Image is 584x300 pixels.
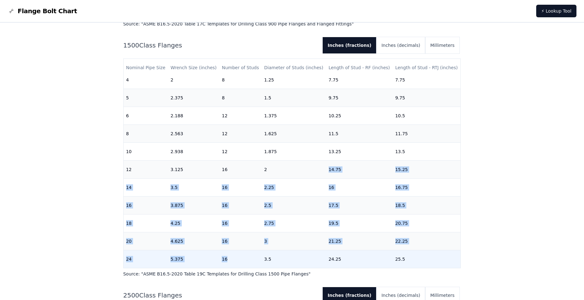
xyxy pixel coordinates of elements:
a: Flange Bolt Chart LogoFlange Bolt Chart [8,7,77,15]
td: 19.5 [326,214,393,232]
td: 16 [219,179,262,197]
td: 12 [219,143,262,161]
td: 5 [124,89,168,107]
td: 18.5 [393,197,461,214]
td: 18 [124,214,168,232]
th: Length of Stud - RTJ (inches) [393,59,461,77]
td: 12 [124,161,168,179]
td: 7.75 [393,71,461,89]
p: Source: " ASME B16.5-2020 Table 17C Templates for Drilling Class 900 Pipe Flanges and Flanged Fit... [123,21,461,27]
td: 20.75 [393,214,461,232]
th: Number of Studs [219,59,262,77]
td: 2 [168,71,219,89]
td: 16 [326,179,393,197]
button: Inches (fractions) [323,37,376,53]
th: Nominal Pipe Size [124,59,168,77]
td: 4.25 [168,214,219,232]
td: 9.75 [326,89,393,107]
td: 10 [124,143,168,161]
button: Millimeters [425,37,459,53]
td: 9.75 [393,89,461,107]
td: 2 [262,161,326,179]
td: 1.625 [262,125,326,143]
td: 13.25 [326,143,393,161]
td: 20 [124,232,168,250]
td: 2.25 [262,179,326,197]
a: ⚡ Lookup Tool [536,5,576,17]
td: 4 [124,71,168,89]
td: 12 [219,107,262,125]
td: 3.5 [168,179,219,197]
td: 12 [219,125,262,143]
td: 2.563 [168,125,219,143]
td: 2.938 [168,143,219,161]
td: 2.375 [168,89,219,107]
td: 16 [219,250,262,268]
td: 24.25 [326,250,393,268]
td: 16.75 [393,179,461,197]
td: 3 [262,232,326,250]
p: Source: " ASME B16.5-2020 Table 19C Templates for Drilling Class 1500 Pipe Flanges " [123,271,461,277]
td: 7.75 [326,71,393,89]
img: Flange Bolt Chart Logo [8,7,15,15]
td: 8 [219,71,262,89]
td: 4.625 [168,232,219,250]
td: 14 [124,179,168,197]
td: 15.25 [393,161,461,179]
td: 3.875 [168,197,219,214]
th: Length of Stud - RF (inches) [326,59,393,77]
td: 2.75 [262,214,326,232]
td: 17.5 [326,197,393,214]
td: 16 [219,197,262,214]
th: Diameter of Studs (inches) [262,59,326,77]
td: 21.25 [326,232,393,250]
td: 5.375 [168,250,219,268]
td: 6 [124,107,168,125]
h2: 1500 Class Flanges [123,41,318,50]
td: 24 [124,250,168,268]
td: 13.5 [393,143,461,161]
td: 3.125 [168,161,219,179]
td: 16 [124,197,168,214]
td: 8 [124,125,168,143]
td: 16 [219,232,262,250]
td: 1.5 [262,89,326,107]
td: 1.375 [262,107,326,125]
td: 3.5 [262,250,326,268]
td: 11.5 [326,125,393,143]
span: Flange Bolt Chart [18,7,77,15]
h2: 2500 Class Flanges [123,291,318,300]
td: 16 [219,214,262,232]
button: Inches (decimals) [376,37,425,53]
td: 2.188 [168,107,219,125]
td: 11.75 [393,125,461,143]
td: 10.25 [326,107,393,125]
td: 2.5 [262,197,326,214]
td: 8 [219,89,262,107]
td: 14.75 [326,161,393,179]
td: 10.5 [393,107,461,125]
td: 16 [219,161,262,179]
td: 25.5 [393,250,461,268]
td: 22.25 [393,232,461,250]
th: Wrench Size (inches) [168,59,219,77]
td: 1.875 [262,143,326,161]
td: 1.25 [262,71,326,89]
